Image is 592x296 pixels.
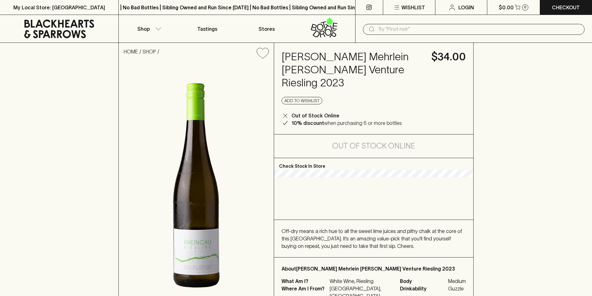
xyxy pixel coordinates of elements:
h4: $34.00 [431,50,466,63]
input: Try "Pinot noir" [378,24,580,34]
p: Checkout [552,4,580,11]
p: Wishlist [402,4,425,11]
button: Shop [119,15,178,43]
span: Medium [448,277,466,285]
h5: Out of Stock Online [332,141,415,151]
b: 10% discount [291,120,324,126]
span: Off-dry means a rich hue to all the sweet lime juices and pithy chalk at the core of this [GEOGRA... [282,228,462,249]
p: About [PERSON_NAME] Mehrlein [PERSON_NAME] Venture Riesling 2023 [282,265,466,272]
p: $0.00 [499,4,514,11]
span: Body [400,277,447,285]
p: Tastings [197,25,217,33]
p: Login [458,4,474,11]
p: 0 [524,6,526,9]
p: Out of Stock Online [291,112,339,119]
p: when purchasing 6 or more bottles [291,119,402,127]
p: White Wine, Riesling [330,277,392,285]
button: Add to wishlist [282,97,322,104]
a: Tastings [178,15,237,43]
p: My Local Store: [GEOGRAPHIC_DATA] [13,4,105,11]
span: Guzzle [448,285,466,292]
p: Stores [259,25,275,33]
h4: [PERSON_NAME] Mehrlein [PERSON_NAME] Venture Riesling 2023 [282,50,424,89]
a: Stores [237,15,296,43]
a: SHOP [143,49,156,54]
p: What Am I? [282,277,328,285]
p: Shop [137,25,150,33]
a: HOME [124,49,138,54]
button: Add to wishlist [254,45,271,61]
span: Drinkability [400,285,447,292]
p: Check Stock In Store [274,158,473,170]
